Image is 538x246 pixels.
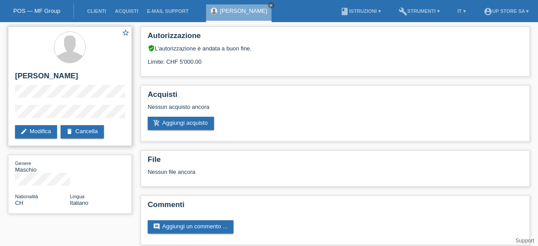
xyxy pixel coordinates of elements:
[66,128,73,135] i: delete
[15,72,125,85] h2: [PERSON_NAME]
[15,125,57,138] a: editModifica
[70,194,85,199] span: Lingua
[269,3,273,8] i: close
[148,45,155,52] i: verified_user
[516,238,534,244] a: Support
[148,117,214,130] a: add_shopping_cartAggiungi acquisto
[15,161,31,166] span: Genere
[484,7,492,16] i: account_circle
[70,200,88,206] span: Italiano
[15,200,23,206] span: Svizzera
[148,90,523,104] h2: Acquisti
[153,223,160,230] i: comment
[13,8,60,14] a: POS — MF Group
[122,29,130,38] a: star_border
[394,8,444,14] a: buildStrumenti ▾
[15,194,38,199] span: Nationalità
[148,104,523,117] div: Nessun acquisto ancora
[83,8,111,14] a: Clienti
[148,155,523,169] h2: File
[143,8,193,14] a: E-mail Support
[148,200,523,214] h2: Commenti
[220,8,267,14] a: [PERSON_NAME]
[268,2,274,8] a: close
[111,8,143,14] a: Acquisti
[122,29,130,37] i: star_border
[336,8,385,14] a: bookIstruzioni ▾
[453,8,470,14] a: IT ▾
[479,8,534,14] a: account_circleUp Store SA ▾
[148,31,523,45] h2: Autorizzazione
[153,119,160,127] i: add_shopping_cart
[148,220,234,234] a: commentAggiungi un commento ...
[148,45,523,52] div: L’autorizzazione è andata a buon fine.
[341,7,350,16] i: book
[148,52,523,65] div: Limite: CHF 5'000.00
[61,125,104,138] a: deleteCancella
[15,160,70,173] div: Maschio
[20,128,27,135] i: edit
[148,169,418,175] div: Nessun file ancora
[399,7,407,16] i: build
